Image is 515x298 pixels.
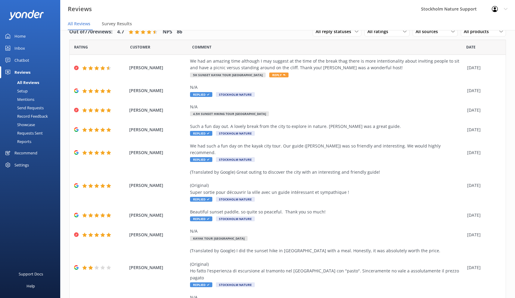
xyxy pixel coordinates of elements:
span: Kayak Tour [GEOGRAPHIC_DATA] [190,236,248,241]
a: Record Feedback [4,112,60,120]
div: Showcase [4,120,35,129]
div: N/A [190,84,464,91]
h4: 86 [177,28,182,36]
div: (Translated by Google) Great outing to discover the city with an interesting and friendly guide! ... [190,169,464,196]
a: Mentions [4,95,60,104]
img: yonder-white-logo.png [9,10,44,20]
span: All reply statuses [316,28,355,35]
span: All Reviews [68,21,90,27]
a: Showcase [4,120,60,129]
div: Reports [4,137,31,146]
h4: 4.7 [117,28,124,36]
a: Requests Sent [4,129,60,137]
span: Question [192,44,211,50]
span: Replied [190,197,212,202]
span: Reply [269,73,289,77]
div: [DATE] [467,231,498,238]
div: Mentions [4,95,34,104]
div: Beautiful sunset paddle, so quite so peaceful. Thank you so much! [190,209,464,215]
a: Setup [4,87,60,95]
div: Recommend [14,147,37,159]
div: [DATE] [467,107,498,113]
span: All ratings [367,28,392,35]
span: Stockholm Nature [216,92,255,97]
h4: NPS [163,28,172,36]
a: Reports [4,137,60,146]
div: [DATE] [467,126,498,133]
div: Setup [4,87,28,95]
span: 5h Sunset Kayak Tour [GEOGRAPHIC_DATA] [190,73,266,77]
span: Stockholm Nature [216,131,255,136]
div: Help [27,280,35,292]
h4: Out of 770 reviews: [69,28,113,36]
span: [PERSON_NAME] [129,107,187,113]
div: [DATE] [467,149,498,156]
div: Home [14,30,26,42]
span: Date [466,44,476,50]
div: Chatbot [14,54,29,66]
span: 4.5h Sunset Hiking Tour [GEOGRAPHIC_DATA] [190,111,269,116]
span: Replied [190,92,212,97]
div: Inbox [14,42,25,54]
span: [PERSON_NAME] [129,182,187,189]
div: Reviews [14,66,30,78]
div: N/A [190,104,464,110]
div: Requests Sent [4,129,43,137]
span: Replied [190,131,212,136]
div: [DATE] [467,87,498,94]
div: We had an amazing time although I may suggest at the time of the break thag there is more intenti... [190,58,464,71]
span: Stockholm Nature [216,282,255,287]
a: All Reviews [4,78,60,87]
span: [PERSON_NAME] [129,149,187,156]
span: Replied [190,216,212,221]
span: Stockholm Nature [216,197,255,202]
div: Such a fun day out. A lovely break from the city to explore in nature. [PERSON_NAME] was a great ... [190,123,464,130]
span: Replied [190,157,212,162]
span: Date [130,44,150,50]
div: Record Feedback [4,112,48,120]
span: [PERSON_NAME] [129,126,187,133]
div: [DATE] [467,64,498,71]
div: Support Docs [19,268,43,280]
span: All products [464,28,492,35]
span: Stockholm Nature [216,216,255,221]
div: [DATE] [467,212,498,219]
div: N/A [190,228,464,234]
span: [PERSON_NAME] [129,264,187,271]
h3: Reviews [68,4,92,14]
span: Replied [190,282,212,287]
div: [DATE] [467,182,498,189]
div: [DATE] [467,264,498,271]
div: Settings [14,159,29,171]
div: (Translated by Google) I did the sunset hike in [GEOGRAPHIC_DATA] with a meal. Honestly, it was a... [190,247,464,281]
span: [PERSON_NAME] [129,231,187,238]
div: All Reviews [4,78,39,87]
span: [PERSON_NAME] [129,64,187,71]
span: All sources [416,28,442,35]
span: Survey Results [102,21,132,27]
div: We had such a fun day on the kayak city tour. Our guide ([PERSON_NAME]) was so friendly and inter... [190,143,464,156]
span: Stockholm Nature [216,157,255,162]
div: Send Requests [4,104,44,112]
span: [PERSON_NAME] [129,212,187,219]
a: Send Requests [4,104,60,112]
span: Date [74,44,88,50]
span: [PERSON_NAME] [129,87,187,94]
